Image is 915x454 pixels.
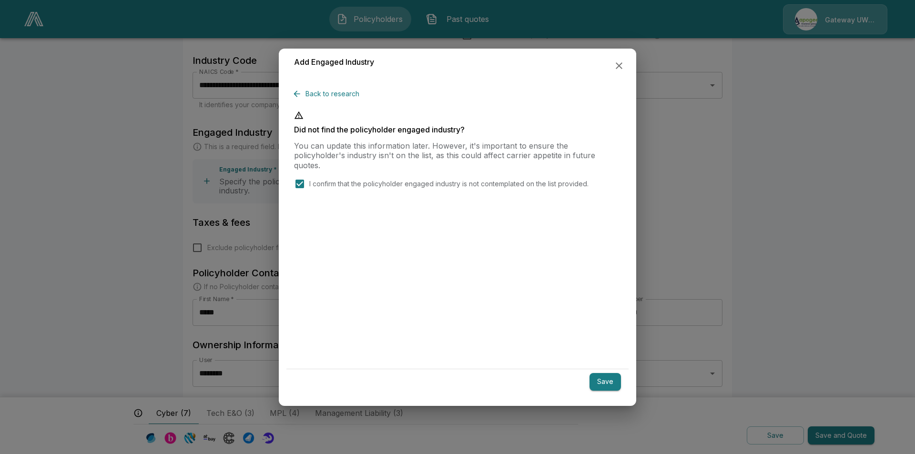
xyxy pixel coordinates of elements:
p: You can update this information later. However, it's important to ensure the policyholder's indus... [294,141,621,171]
p: Did not find the policyholder engaged industry? [294,126,621,133]
button: Save [590,373,621,391]
h6: Add Engaged Industry [294,56,374,69]
button: Back to research [294,85,363,103]
p: I confirm that the policyholder engaged industry is not contemplated on the list provided. [309,179,589,189]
